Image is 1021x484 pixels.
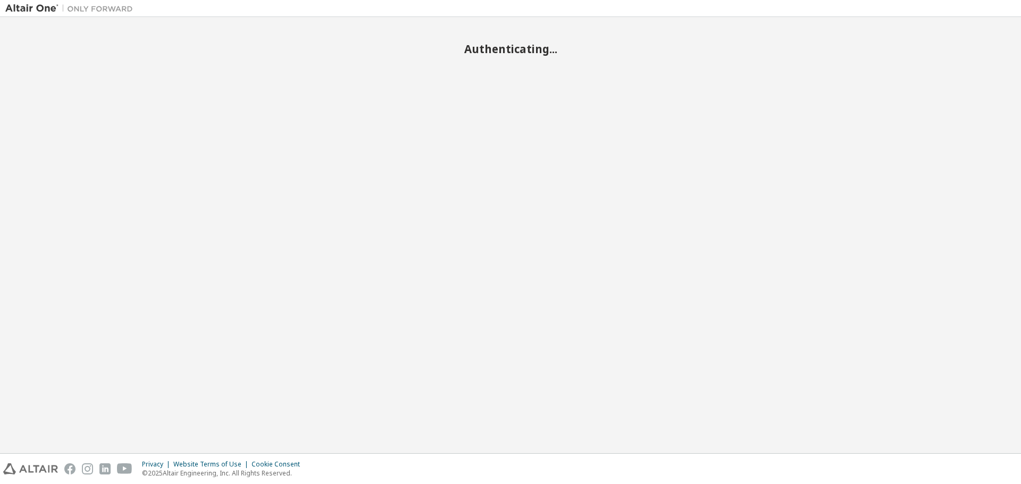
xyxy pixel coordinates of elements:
img: youtube.svg [117,463,132,474]
div: Privacy [142,460,173,469]
img: instagram.svg [82,463,93,474]
h2: Authenticating... [5,42,1016,56]
img: Altair One [5,3,138,14]
img: altair_logo.svg [3,463,58,474]
img: facebook.svg [64,463,76,474]
div: Cookie Consent [252,460,306,469]
img: linkedin.svg [99,463,111,474]
p: © 2025 Altair Engineering, Inc. All Rights Reserved. [142,469,306,478]
div: Website Terms of Use [173,460,252,469]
